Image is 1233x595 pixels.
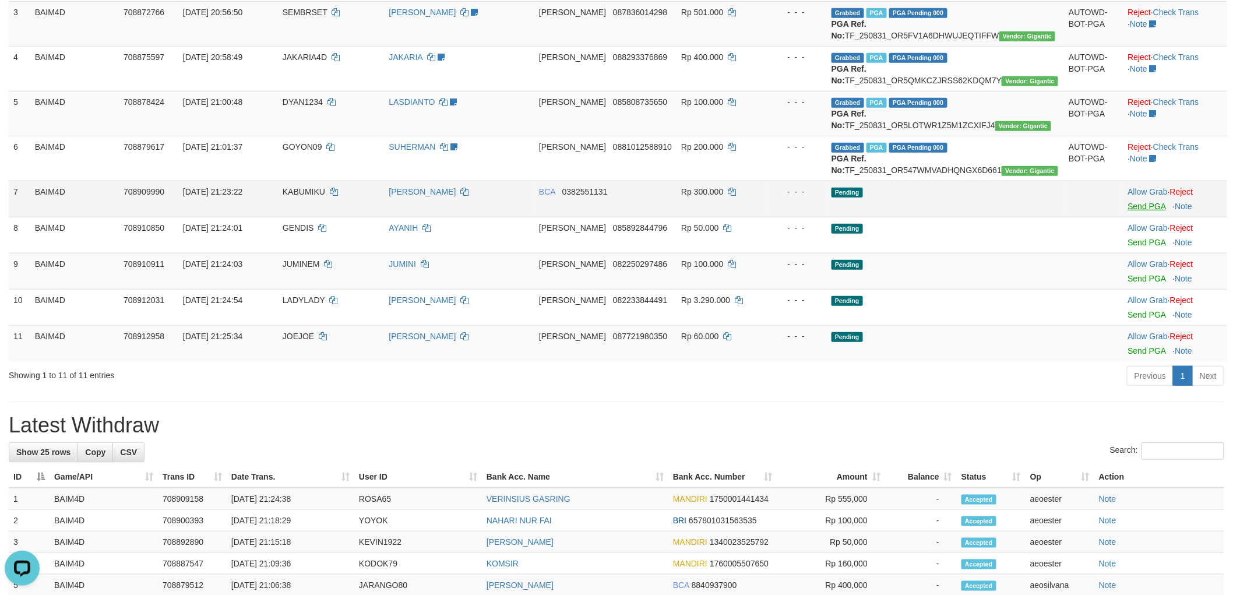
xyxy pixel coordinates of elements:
a: Check Trans [1153,52,1199,62]
td: Rp 100,000 [777,510,885,531]
div: - - - [770,51,822,63]
a: VERINSIUS GASRING [487,494,570,504]
span: DYAN1234 [283,97,323,107]
a: CSV [112,442,145,462]
span: Accepted [961,581,996,591]
span: 708872766 [124,8,164,17]
span: Grabbed [832,98,864,108]
span: 708909990 [124,187,164,196]
b: PGA Ref. No: [832,109,866,130]
td: 2 [9,510,50,531]
td: · [1123,181,1227,217]
a: Reject [1128,97,1151,107]
td: 708909158 [158,488,227,510]
td: 5 [9,91,30,136]
td: BAIM4D [30,253,119,289]
a: JAKARIA [389,52,423,62]
td: TF_250831_OR5LOTWR1Z5M1ZCXIFJ4 [827,91,1065,136]
span: Pending [832,188,863,198]
span: [PERSON_NAME] [539,223,606,233]
input: Search: [1142,442,1224,460]
span: [PERSON_NAME] [539,142,606,152]
span: Copy 087721980350 to clipboard [613,332,667,341]
th: Balance: activate to sort column ascending [885,466,957,488]
a: Check Trans [1153,8,1199,17]
td: BAIM4D [30,136,119,181]
td: 1 [9,488,50,510]
span: [DATE] 21:24:03 [183,259,242,269]
span: SEMBRSET [283,8,327,17]
td: TF_250831_OR5QMKCZJRSS62KDQM7Y [827,46,1065,91]
a: Send PGA [1128,238,1166,247]
td: Rp 555,000 [777,488,885,510]
b: PGA Ref. No: [832,19,866,40]
span: 708910850 [124,223,164,233]
span: Marked by aeosmey [866,143,887,153]
th: Game/API: activate to sort column ascending [50,466,158,488]
a: Send PGA [1128,346,1166,355]
a: Note [1099,516,1116,525]
td: AUTOWD-BOT-PGA [1064,91,1123,136]
span: KABUMIKU [283,187,325,196]
span: Copy 088293376869 to clipboard [613,52,667,62]
span: 708875597 [124,52,164,62]
a: NAHARI NUR FAI [487,516,552,525]
div: - - - [770,258,822,270]
th: Op: activate to sort column ascending [1026,466,1094,488]
td: AUTOWD-BOT-PGA [1064,46,1123,91]
span: [DATE] 21:24:01 [183,223,242,233]
span: · [1128,259,1170,269]
span: Rp 100.000 [681,97,723,107]
a: AYANIH [389,223,418,233]
span: Pending [832,296,863,306]
td: 6 [9,136,30,181]
span: Rp 300.000 [681,187,723,196]
td: · [1123,325,1227,361]
div: - - - [770,330,822,342]
span: Rp 3.290.000 [681,295,730,305]
td: BAIM4D [50,488,158,510]
span: [PERSON_NAME] [539,295,606,305]
a: Note [1175,274,1193,283]
td: BAIM4D [30,46,119,91]
td: ROSA65 [354,488,482,510]
td: Rp 160,000 [777,553,885,575]
td: · · [1123,136,1227,181]
div: - - - [770,141,822,153]
a: Allow Grab [1128,295,1168,305]
td: BAIM4D [30,289,119,325]
span: JAKARIA4D [283,52,327,62]
span: 708910911 [124,259,164,269]
td: BAIM4D [30,181,119,217]
div: - - - [770,186,822,198]
span: Copy 0382551131 to clipboard [562,187,608,196]
span: Rp 400.000 [681,52,723,62]
span: 708879617 [124,142,164,152]
td: 7 [9,181,30,217]
span: PGA Pending [889,98,947,108]
span: JOEJOE [283,332,314,341]
td: Rp 50,000 [777,531,885,553]
a: Send PGA [1128,274,1166,283]
span: MANDIRI [673,537,707,547]
span: Copy [85,448,105,457]
span: Show 25 rows [16,448,71,457]
a: Note [1175,238,1193,247]
td: 9 [9,253,30,289]
span: BCA [539,187,555,196]
a: Allow Grab [1128,259,1168,269]
span: Grabbed [832,143,864,153]
span: Copy 8840937900 to clipboard [692,580,737,590]
div: - - - [770,294,822,306]
span: Copy 085808735650 to clipboard [613,97,667,107]
span: Marked by aeosmey [866,8,887,18]
a: [PERSON_NAME] [487,537,554,547]
td: YOYOK [354,510,482,531]
a: Note [1130,64,1147,73]
span: · [1128,223,1170,233]
a: LASDIANTO [389,97,435,107]
td: TF_250831_OR5FV1A6DHWUJEQTIFFW [827,1,1065,46]
a: [PERSON_NAME] [487,580,554,590]
th: Bank Acc. Name: activate to sort column ascending [482,466,668,488]
span: [DATE] 21:23:22 [183,187,242,196]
